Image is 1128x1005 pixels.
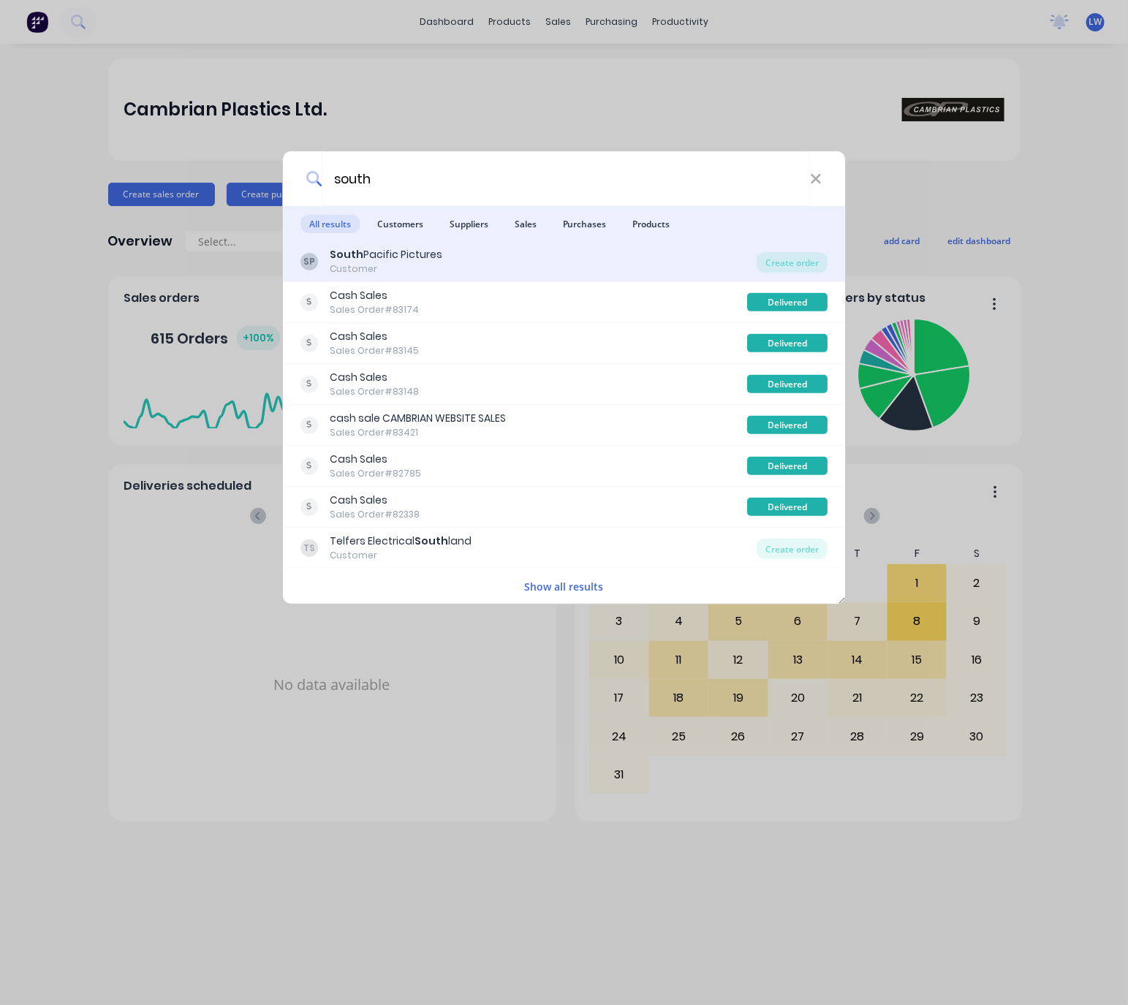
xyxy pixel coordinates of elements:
div: Customer [330,549,472,562]
input: Start typing a customer or supplier name to create a new order... [322,151,810,206]
span: All results [300,215,360,233]
div: Create order [757,252,828,273]
div: Cash Sales [330,329,419,344]
div: Telfers Electrical land [330,534,472,549]
b: South [415,534,448,548]
span: Products [624,215,679,233]
div: Delivered [748,293,828,311]
button: Show all results [521,578,608,595]
div: Create order [757,539,828,559]
div: Sales Order #82338 [330,508,420,521]
div: Cash Sales [330,452,421,467]
div: Cash Sales [330,288,419,303]
div: Pacific Pictures [330,247,442,262]
div: Delivered [748,416,828,434]
div: TS [300,539,318,557]
span: Suppliers [441,215,497,233]
div: Delivered [748,457,828,475]
div: Delivered [748,334,828,352]
div: Delivered [748,498,828,516]
div: Sales Order #83148 [330,385,419,398]
div: Customer [330,262,442,276]
div: Sales Order #82785 [330,467,421,480]
span: Purchases [554,215,616,233]
div: cash sale CAMBRIAN WEBSITE SALES [330,411,506,426]
div: Cash Sales [330,370,419,385]
div: Sales Order #83145 [330,344,419,357]
div: SP [300,253,318,270]
span: Sales [506,215,545,233]
div: Sales Order #83421 [330,426,506,439]
div: Cash Sales [330,493,420,508]
div: Sales Order #83174 [330,303,419,316]
span: Customers [368,215,432,233]
b: South [330,247,363,262]
div: Delivered [748,375,828,393]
